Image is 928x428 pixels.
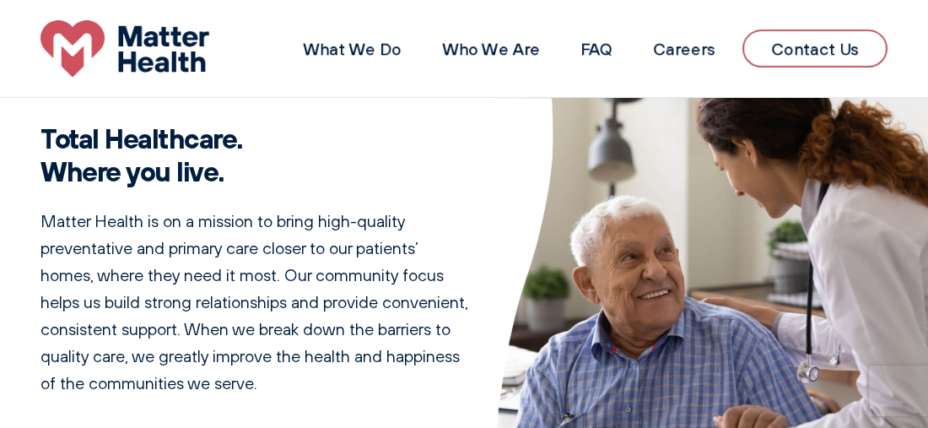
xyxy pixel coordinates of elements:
a: Contact Us [742,30,888,68]
a: What We Do [303,38,402,59]
a: Careers [653,38,715,59]
h1: Total Healthcare. Where you live. [40,122,474,187]
p: Matter Health is on a mission to bring high-quality preventative and primary care closer to our p... [40,208,474,397]
a: FAQ [580,38,612,59]
a: Who We Are [442,38,540,59]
